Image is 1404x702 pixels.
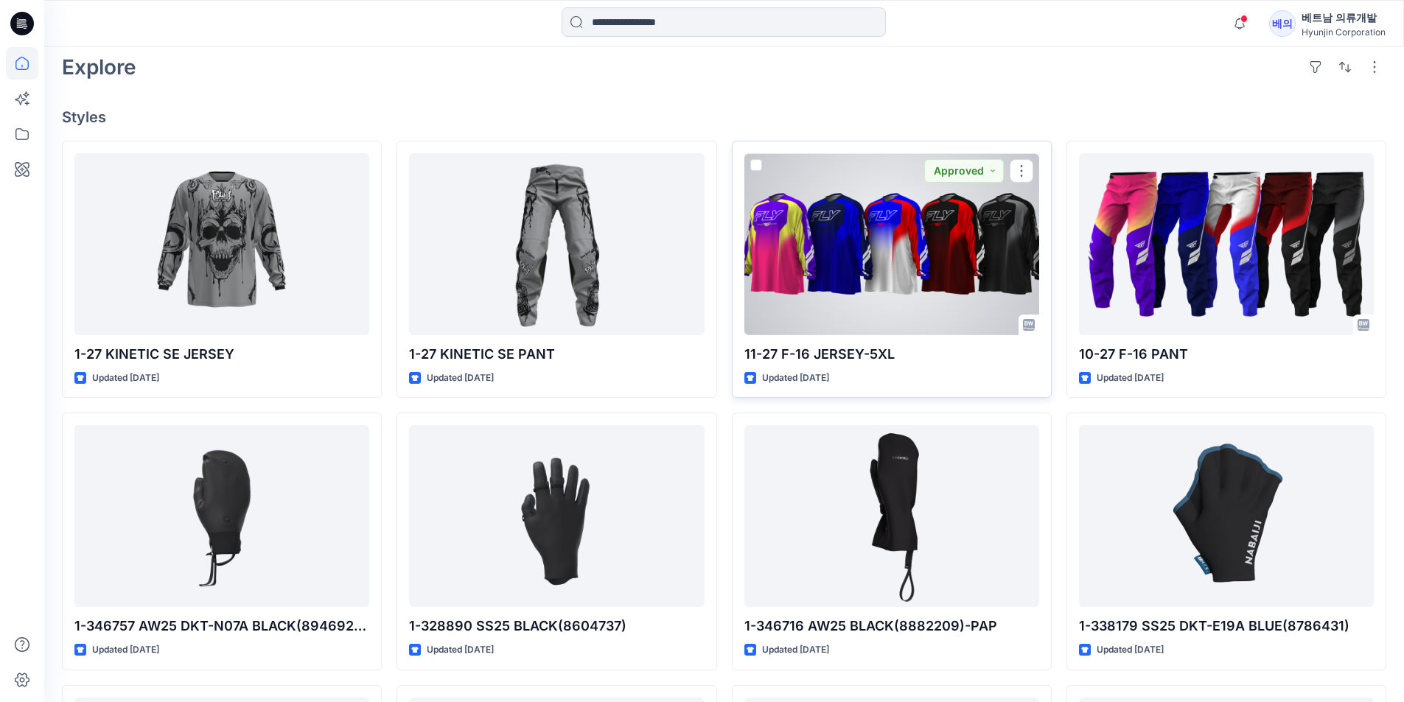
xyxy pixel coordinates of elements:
a: 11-27 F-16 JERSEY-5XL [744,153,1039,335]
div: Hyunjin Corporation [1302,27,1386,38]
a: 1-346716 AW25 BLACK(8882209)-PAP [744,425,1039,607]
h2: Explore [62,55,136,79]
p: 1-346757 AW25 DKT-N07A BLACK(8946921)-PAP [74,616,369,636]
p: Updated [DATE] [427,642,494,658]
div: 베트남 의류개발 [1302,9,1386,27]
a: 1-346757 AW25 DKT-N07A BLACK(8946921)-PAP [74,425,369,607]
a: 1-338179 SS25 DKT-E19A BLUE(8786431) [1079,425,1374,607]
a: 1-27 KINETIC SE PANT [409,153,704,335]
p: Updated [DATE] [92,371,159,386]
p: Updated [DATE] [1097,642,1164,658]
p: Updated [DATE] [762,642,829,658]
div: 베의 [1269,10,1296,37]
h4: Styles [62,108,1386,126]
p: Updated [DATE] [762,371,829,386]
p: 10-27 F-16 PANT [1079,344,1374,365]
a: 1-27 KINETIC SE JERSEY [74,153,369,335]
p: Updated [DATE] [1097,371,1164,386]
p: 1-27 KINETIC SE PANT [409,344,704,365]
p: 1-328890 SS25 BLACK(8604737) [409,616,704,636]
a: 10-27 F-16 PANT [1079,153,1374,335]
p: 1-346716 AW25 BLACK(8882209)-PAP [744,616,1039,636]
p: 1-27 KINETIC SE JERSEY [74,344,369,365]
p: 1-338179 SS25 DKT-E19A BLUE(8786431) [1079,616,1374,636]
a: 1-328890 SS25 BLACK(8604737) [409,425,704,607]
p: Updated [DATE] [92,642,159,658]
p: Updated [DATE] [427,371,494,386]
p: 11-27 F-16 JERSEY-5XL [744,344,1039,365]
